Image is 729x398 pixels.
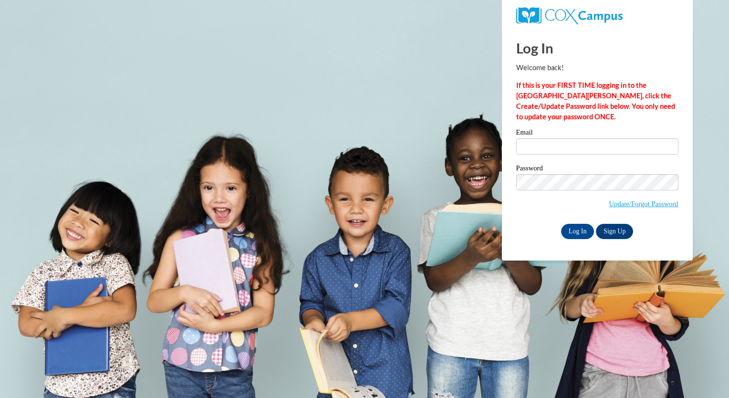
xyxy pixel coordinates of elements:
a: Update/Forgot Password [609,200,678,208]
label: Email [516,129,678,138]
a: COX Campus [516,11,623,19]
label: Password [516,165,678,174]
h1: Log In [516,38,678,58]
a: Sign Up [596,224,633,239]
p: Welcome back! [516,63,678,73]
input: Log In [561,224,594,239]
strong: If this is your FIRST TIME logging in to the [GEOGRAPHIC_DATA][PERSON_NAME], click the Create/Upd... [516,81,675,121]
img: COX Campus [516,7,623,24]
